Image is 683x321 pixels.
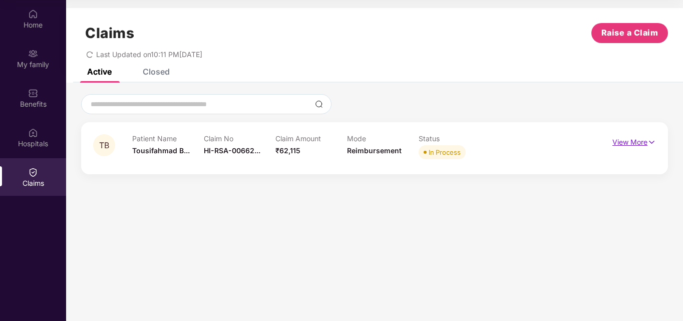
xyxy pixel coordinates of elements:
span: redo [86,50,93,59]
span: Last Updated on 10:11 PM[DATE] [96,50,202,59]
p: Status [419,134,490,143]
img: svg+xml;base64,PHN2ZyB3aWR0aD0iMjAiIGhlaWdodD0iMjAiIHZpZXdCb3g9IjAgMCAyMCAyMCIgZmlsbD0ibm9uZSIgeG... [28,49,38,59]
div: In Process [429,147,461,157]
span: ₹62,115 [275,146,300,155]
span: TB [99,141,109,150]
p: Claim No [204,134,275,143]
span: Raise a Claim [601,27,658,39]
p: Mode [347,134,419,143]
span: Tousifahmad B... [132,146,190,155]
img: svg+xml;base64,PHN2ZyBpZD0iSG9tZSIgeG1sbnM9Imh0dHA6Ly93d3cudzMub3JnLzIwMDAvc3ZnIiB3aWR0aD0iMjAiIG... [28,9,38,19]
div: Closed [143,67,170,77]
p: Claim Amount [275,134,347,143]
button: Raise a Claim [591,23,668,43]
h1: Claims [85,25,134,42]
span: Reimbursement [347,146,402,155]
img: svg+xml;base64,PHN2ZyBpZD0iSG9zcGl0YWxzIiB4bWxucz0iaHR0cDovL3d3dy53My5vcmcvMjAwMC9zdmciIHdpZHRoPS... [28,128,38,138]
img: svg+xml;base64,PHN2ZyBpZD0iQ2xhaW0iIHhtbG5zPSJodHRwOi8vd3d3LnczLm9yZy8yMDAwL3N2ZyIgd2lkdGg9IjIwIi... [28,167,38,177]
img: svg+xml;base64,PHN2ZyB4bWxucz0iaHR0cDovL3d3dy53My5vcmcvMjAwMC9zdmciIHdpZHRoPSIxNyIgaGVpZ2h0PSIxNy... [647,137,656,148]
p: Patient Name [132,134,204,143]
img: svg+xml;base64,PHN2ZyBpZD0iU2VhcmNoLTMyeDMyIiB4bWxucz0iaHR0cDovL3d3dy53My5vcmcvMjAwMC9zdmciIHdpZH... [315,100,323,108]
span: HI-RSA-00662... [204,146,260,155]
img: svg+xml;base64,PHN2ZyBpZD0iQmVuZWZpdHMiIHhtbG5zPSJodHRwOi8vd3d3LnczLm9yZy8yMDAwL3N2ZyIgd2lkdGg9Ij... [28,88,38,98]
p: View More [612,134,656,148]
div: Active [87,67,112,77]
